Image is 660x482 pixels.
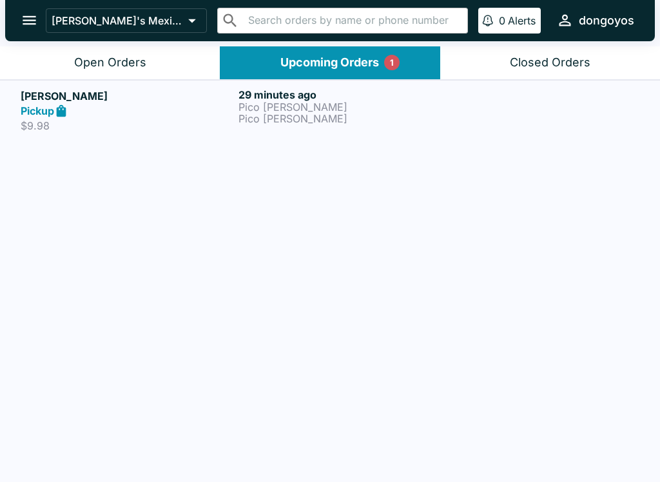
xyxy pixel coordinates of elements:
[244,12,462,30] input: Search orders by name or phone number
[21,88,233,104] h5: [PERSON_NAME]
[13,4,46,37] button: open drawer
[238,113,451,124] p: Pico [PERSON_NAME]
[510,55,590,70] div: Closed Orders
[21,104,54,117] strong: Pickup
[551,6,639,34] button: dongoyos
[46,8,207,33] button: [PERSON_NAME]'s Mexican Food
[390,56,394,69] p: 1
[579,13,634,28] div: dongoyos
[52,14,183,27] p: [PERSON_NAME]'s Mexican Food
[499,14,505,27] p: 0
[238,101,451,113] p: Pico [PERSON_NAME]
[74,55,146,70] div: Open Orders
[508,14,536,27] p: Alerts
[238,88,451,101] h6: 29 minutes ago
[280,55,379,70] div: Upcoming Orders
[21,119,233,132] p: $9.98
